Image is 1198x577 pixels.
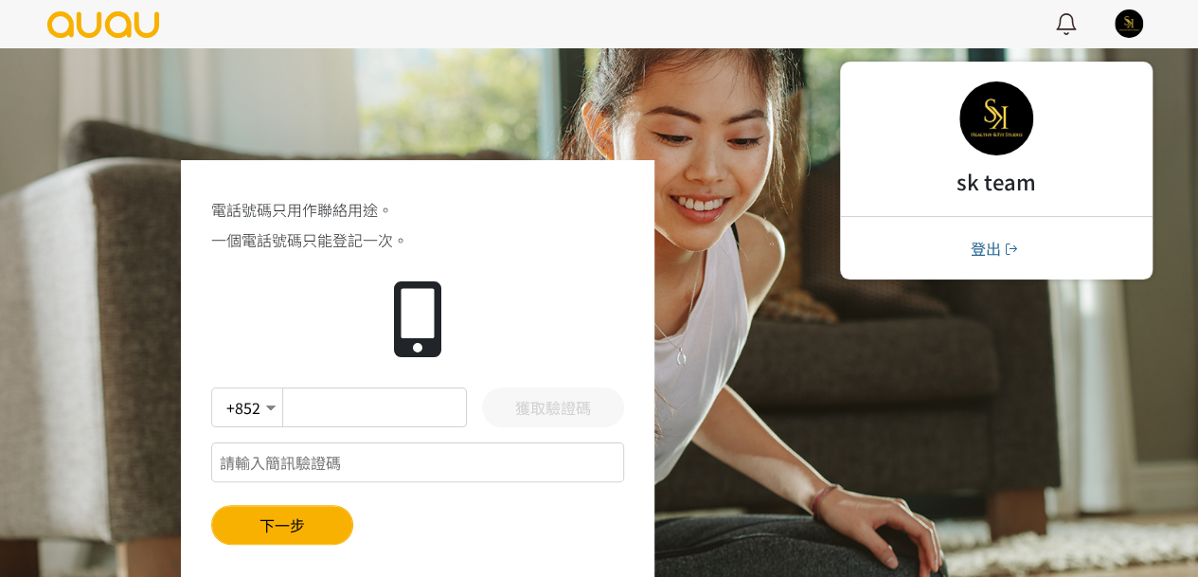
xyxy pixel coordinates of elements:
[45,11,161,38] img: logo.svg
[211,442,624,482] input: 請輸入簡訊驗證碼
[878,166,1115,197] h2: sk team
[965,236,1028,261] button: 登出
[482,388,624,427] button: 獲取驗證碼
[211,198,624,251] h4: 電話號碼只用作聯絡用途。
[211,505,353,545] button: 下一步
[211,228,624,251] span: 一個電話號碼只能登記一次。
